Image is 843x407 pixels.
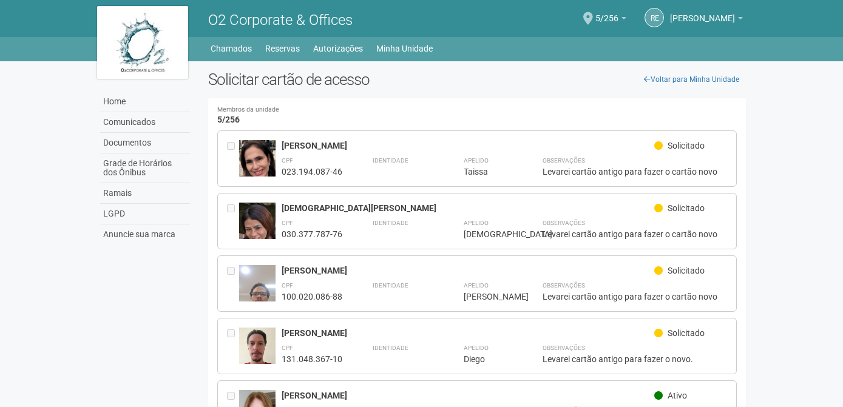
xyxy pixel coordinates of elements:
strong: CPF [282,157,293,164]
strong: Identidade [373,345,408,351]
div: Levarei cartão antigo para fazer o cartão novo [543,229,728,240]
strong: Apelido [464,345,489,351]
img: logo.jpg [97,6,188,79]
span: Solicitado [668,141,705,150]
a: Reservas [265,40,300,57]
img: user.jpg [239,140,276,193]
div: Levarei cartão antigo para fazer o novo. [543,354,728,365]
div: [PERSON_NAME] [464,291,512,302]
img: user.jpg [239,265,276,330]
div: [PERSON_NAME] [282,390,655,401]
strong: CPF [282,282,293,289]
span: Solicitado [668,203,705,213]
a: LGPD [100,204,190,224]
div: Taissa [464,166,512,177]
small: Membros da unidade [217,107,737,113]
strong: Identidade [373,282,408,289]
a: RE [645,8,664,27]
strong: Observações [543,282,585,289]
a: 5/256 [595,15,626,25]
a: Chamados [211,40,252,57]
div: Entre em contato com a Aministração para solicitar o cancelamento ou 2a via [227,140,239,177]
span: Solicitado [668,266,705,275]
a: Anuncie sua marca [100,224,190,244]
a: Voltar para Minha Unidade [637,70,746,89]
a: Ramais [100,183,190,204]
div: Entre em contato com a Aministração para solicitar o cancelamento ou 2a via [227,328,239,365]
strong: Observações [543,157,585,164]
div: [PERSON_NAME] [282,328,655,338]
span: 5/256 [595,2,618,23]
div: [DEMOGRAPHIC_DATA] [464,229,512,240]
strong: Apelido [464,220,489,226]
a: Grade de Horários dos Ônibus [100,153,190,183]
div: 030.377.787-76 [282,229,342,240]
strong: Apelido [464,157,489,164]
span: Solicitado [668,328,705,338]
div: [DEMOGRAPHIC_DATA][PERSON_NAME] [282,203,655,214]
div: Levarei cartão antigo para fazer o cartão novo [543,166,728,177]
span: Rogeria Esteves [670,2,735,23]
img: user.jpg [239,328,276,376]
strong: Apelido [464,282,489,289]
div: Entre em contato com a Aministração para solicitar o cancelamento ou 2a via [227,203,239,240]
a: Comunicados [100,112,190,133]
div: Entre em contato com a Aministração para solicitar o cancelamento ou 2a via [227,265,239,302]
div: 023.194.087-46 [282,166,342,177]
div: 131.048.367-10 [282,354,342,365]
div: [PERSON_NAME] [282,140,655,151]
a: [PERSON_NAME] [670,15,743,25]
h4: 5/256 [217,107,737,124]
div: 100.020.086-88 [282,291,342,302]
span: O2 Corporate & Offices [208,12,353,29]
strong: CPF [282,220,293,226]
a: Minha Unidade [376,40,433,57]
img: user.jpg [239,203,276,250]
div: Levarei cartão antigo para fazer o cartão novo [543,291,728,302]
strong: Identidade [373,220,408,226]
strong: Observações [543,220,585,226]
span: Ativo [668,391,687,400]
a: Documentos [100,133,190,153]
h2: Solicitar cartão de acesso [208,70,747,89]
strong: CPF [282,345,293,351]
a: Home [100,92,190,112]
div: Diego [464,354,512,365]
strong: Observações [543,345,585,351]
strong: Identidade [373,157,408,164]
a: Autorizações [313,40,363,57]
div: [PERSON_NAME] [282,265,655,276]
